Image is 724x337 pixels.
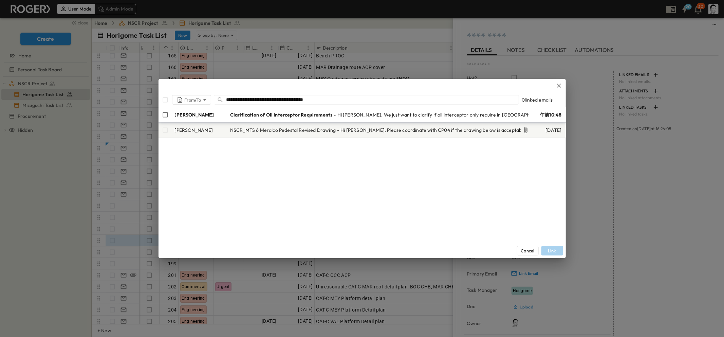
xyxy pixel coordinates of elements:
div: From/To [173,95,210,105]
span: - [337,127,339,134]
a: [PERSON_NAME]Clarification of Oil Interceptor Requirements -Hi [PERSON_NAME], We just want to cla... [159,107,566,122]
button: person-filter [172,95,211,105]
button: Cancel [517,246,539,255]
span: - [334,111,336,118]
p: [PERSON_NAME] [175,127,213,134]
span: NSCR_MTS 6 Meralco Pedestal Revised Drawing [230,127,336,134]
p: [DATE] [533,127,562,134]
span: Clarification of Oil Interceptor Requirements [230,111,333,118]
a: [PERSON_NAME]NSCR_MTS 6 Meralco Pedestal Revised Drawing -Hi [PERSON_NAME], Please coordinate wit... [159,123,566,138]
p: 午前10:48 [533,111,562,118]
div: 0 linked emails [522,96,563,103]
strong: [PERSON_NAME] [175,112,214,118]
